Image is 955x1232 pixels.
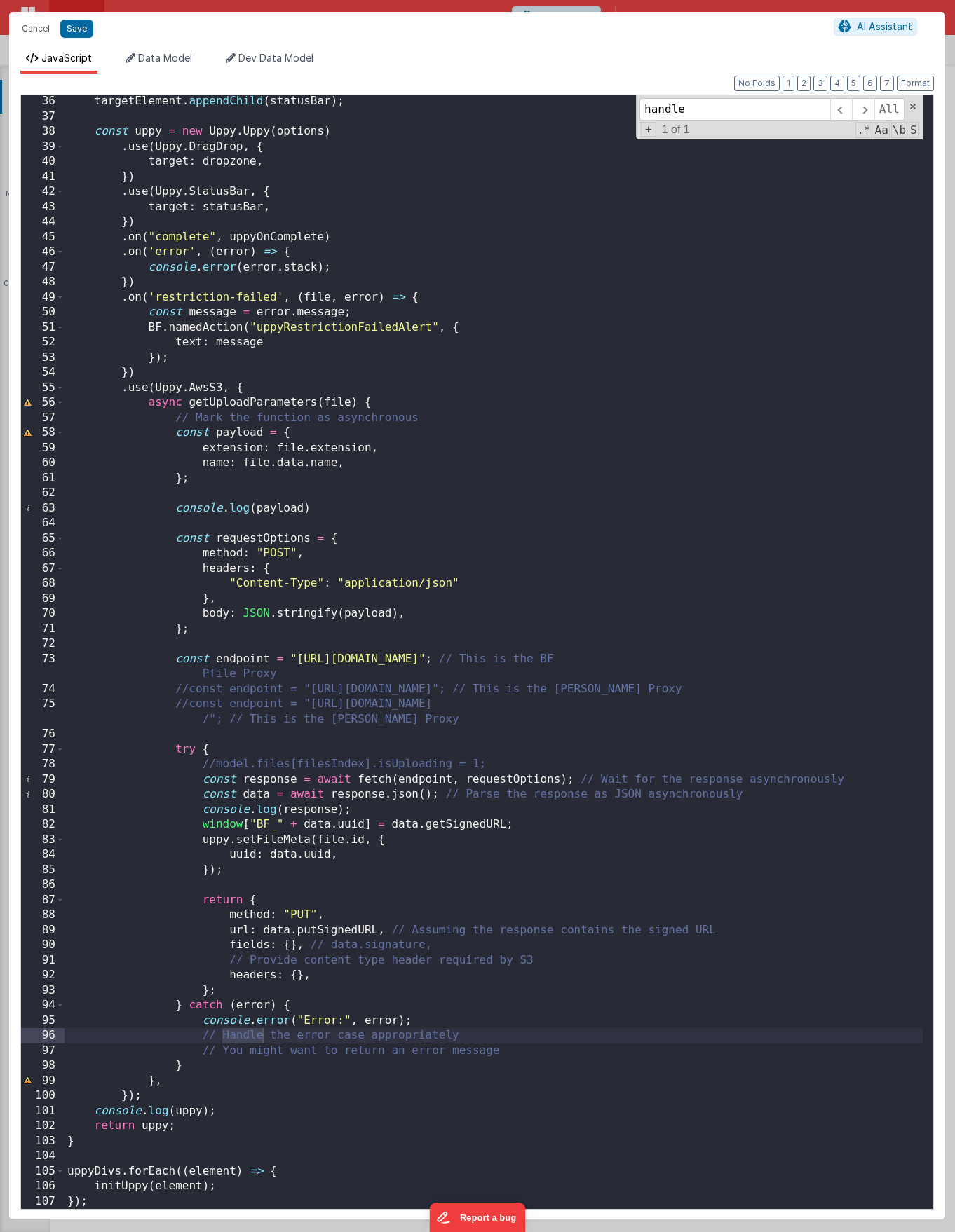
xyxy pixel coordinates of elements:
div: 86 [21,877,65,893]
div: 101 [21,1104,65,1119]
span: 1 of 1 [656,123,696,136]
div: 74 [21,682,65,697]
div: 64 [21,516,65,531]
button: 4 [830,76,844,91]
div: 52 [21,335,65,350]
div: 80 [21,787,65,802]
div: 36 [21,94,65,109]
button: 3 [813,76,827,91]
div: 55 [21,381,65,396]
button: 1 [783,76,794,91]
div: 73 [21,652,65,682]
span: Search In Selection [909,122,919,138]
input: Search for [639,98,830,121]
div: 97 [21,1043,65,1059]
div: 98 [21,1058,65,1074]
div: 53 [21,350,65,366]
div: 48 [21,275,65,290]
div: 59 [21,441,65,456]
div: 107 [21,1194,65,1210]
div: 72 [21,636,65,652]
div: 89 [21,923,65,938]
div: 44 [21,214,65,230]
div: 40 [21,154,65,170]
div: 84 [21,847,65,863]
iframe: Marker.io feedback button [430,1203,526,1232]
div: 46 [21,245,65,260]
div: 67 [21,561,65,577]
div: 54 [21,365,65,381]
span: AI Assistant [857,20,912,32]
div: 69 [21,591,65,607]
div: 51 [21,320,65,336]
div: 61 [21,471,65,486]
div: 68 [21,576,65,591]
div: 83 [21,833,65,848]
div: 77 [21,742,65,758]
button: AI Assistant [834,18,917,36]
div: 104 [21,1149,65,1164]
div: 76 [21,727,65,742]
div: 47 [21,260,65,275]
div: 57 [21,411,65,426]
div: 103 [21,1134,65,1149]
div: 78 [21,757,65,772]
span: Dev Data Model [238,52,313,64]
div: 99 [21,1074,65,1089]
div: 39 [21,139,65,155]
span: Whole Word Search [891,122,907,138]
div: 88 [21,908,65,923]
div: 65 [21,531,65,547]
div: 85 [21,863,65,878]
div: 82 [21,817,65,833]
span: JavaScript [41,52,92,64]
div: 66 [21,546,65,561]
button: Format [897,76,934,91]
button: 2 [797,76,811,91]
button: 6 [863,76,877,91]
div: 90 [21,938,65,953]
div: 43 [21,200,65,215]
span: Alt-Enter [874,98,905,121]
div: 91 [21,953,65,969]
button: 5 [847,76,860,91]
div: 70 [21,606,65,622]
div: 92 [21,968,65,983]
div: 41 [21,170,65,185]
div: 102 [21,1118,65,1134]
div: 56 [21,395,65,411]
span: RegExp Search [855,122,872,138]
div: 105 [21,1164,65,1179]
div: 79 [21,772,65,788]
div: 96 [21,1028,65,1043]
span: Data Model [138,52,192,64]
button: 7 [880,76,894,91]
div: 100 [21,1088,65,1104]
div: 87 [21,893,65,908]
div: 81 [21,802,65,818]
div: 62 [21,486,65,501]
div: 60 [21,456,65,471]
div: 106 [21,1179,65,1194]
div: 37 [21,109,65,125]
div: 63 [21,501,65,516]
button: Save [60,20,93,38]
div: 93 [21,983,65,999]
div: 95 [21,1013,65,1029]
button: Cancel [15,19,57,39]
div: 58 [21,425,65,441]
div: 50 [21,305,65,320]
span: Toggel Replace mode [641,122,656,137]
div: 75 [21,697,65,727]
div: 38 [21,124,65,139]
div: 45 [21,230,65,245]
div: 71 [21,622,65,637]
button: No Folds [734,76,780,91]
span: CaseSensitive Search [874,122,890,138]
div: 42 [21,184,65,200]
div: 94 [21,998,65,1013]
div: 49 [21,290,65,306]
